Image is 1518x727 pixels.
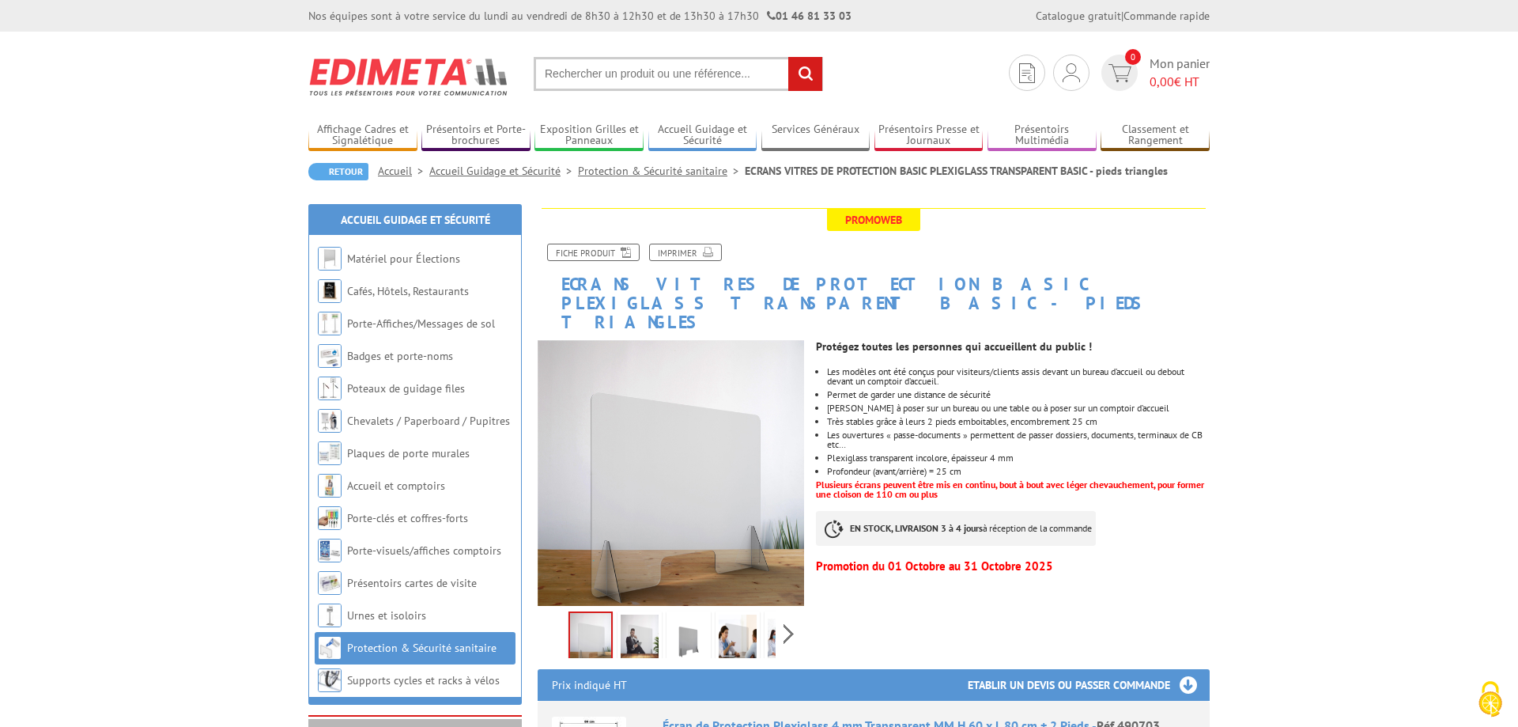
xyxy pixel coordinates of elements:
[347,479,445,493] a: Accueil et comptoirs
[318,377,342,400] img: Poteaux de guidage files
[318,279,342,303] img: Cafés, Hôtels, Restaurants
[1150,73,1210,91] span: € HT
[347,608,426,623] a: Urnes et isoloirs
[816,479,1204,500] font: Plusieurs écrans peuvent être mis en continu, bout à bout avec léger chevauchement, pour former u...
[827,390,1210,399] li: Permet de garder une distance de sécurité
[547,244,640,261] a: Fiche produit
[347,641,497,655] a: Protection & Sécurité sanitaire
[850,522,983,534] strong: EN STOCK, LIVRAISON 3 à 4 jours
[788,57,822,91] input: rechercher
[1097,55,1210,91] a: devis rapide 0 Mon panier 0,00€ HT
[552,669,627,701] p: Prix indiqué HT
[1150,74,1174,89] span: 0,00
[1123,9,1210,23] a: Commande rapide
[1108,64,1131,82] img: devis rapide
[347,576,477,590] a: Présentoirs cartes de visite
[781,621,796,647] span: Next
[1101,123,1210,149] a: Classement et Rangement
[827,403,1210,413] li: [PERSON_NAME] à poser sur un bureau ou une table ou à poser sur un comptoir d’accueil
[347,252,460,266] a: Matériel pour Élections
[308,123,417,149] a: Affichage Cadres et Signalétique
[1019,63,1035,83] img: devis rapide
[308,163,368,180] a: Retour
[827,467,1210,476] li: Profondeur (avant/arrière) = 25 cm
[421,123,531,149] a: Présentoirs et Porte-brochures
[761,123,870,149] a: Services Généraux
[347,673,500,687] a: Supports cycles et racks à vélos
[1036,8,1210,24] div: |
[968,669,1210,701] h3: Etablir un devis ou passer commande
[347,511,468,525] a: Porte-clés et coffres-forts
[308,47,510,106] img: Edimeta
[827,367,1210,386] p: Les modèles ont été conçus pour visiteurs/clients assis devant un bureau d’accueil ou debout deva...
[318,474,342,498] img: Accueil et comptoirs
[768,615,806,664] img: 490701_ecran_protection_plexiglass_4.jpg
[347,543,501,558] a: Porte-visuels/affiches comptoirs
[318,571,342,595] img: Présentoirs cartes de visite
[767,9,852,23] strong: 01 46 81 33 03
[318,604,342,627] img: Urnes et isoloirs
[827,453,1210,463] p: Plexiglass transparent incolore, épaisseur 4 mm
[816,511,1096,546] p: à réception de la commande
[347,381,465,396] a: Poteaux de guidage files
[745,163,1168,179] li: ECRANS VITRES DE PROTECTION BASIC PLEXIGLASS TRANSPARENT BASIC - pieds triangles
[621,615,659,664] img: ecran_protection_plexiglass_basic_transparent_490701_1.jpg
[308,8,852,24] div: Nos équipes sont à votre service du lundi au vendredi de 8h30 à 12h30 et de 13h30 à 17h30
[378,164,429,178] a: Accueil
[987,123,1097,149] a: Présentoirs Multimédia
[827,430,1210,449] p: Les ouvertures « passe-documents » permettent de passer dossiers, documents, terminaux de CB etc…
[1150,55,1210,91] span: Mon panier
[318,312,342,335] img: Porte-Affiches/Messages de sol
[1036,9,1121,23] a: Catalogue gratuit
[534,57,823,91] input: Rechercher un produit ou une référence...
[318,506,342,530] img: Porte-clés et coffres-forts
[347,284,469,298] a: Cafés, Hôtels, Restaurants
[816,339,1092,354] strong: Protégez toutes les personnes qui accueillent du public !
[347,414,510,428] a: Chevalets / Paperboard / Pupitres
[318,441,342,465] img: Plaques de porte murales
[719,615,757,664] img: 490701_1_ecran_protection_plexiglass.jpg
[827,417,1210,426] li: Très stables grâce à leurs 2 pieds emboitables, encombrement 25 cm
[648,123,757,149] a: Accueil Guidage et Sécurité
[670,615,708,664] img: ecran_protection_plexiglass_basic_transparent_490701_nu_3.jpg
[347,316,495,331] a: Porte-Affiches/Messages de sol
[318,668,342,692] img: Supports cycles et racks à vélos
[816,562,1210,571] p: Promotion du 01 Octobre au 31 Octobre 2025
[318,409,342,433] img: Chevalets / Paperboard / Pupitres
[649,244,722,261] a: Imprimer
[347,446,470,460] a: Plaques de porte murales
[1125,49,1141,65] span: 0
[570,613,611,662] img: ecran_protection_plexiglass_basic_transparent_490701_2.jpg
[1063,63,1080,82] img: devis rapide
[318,247,342,271] img: Matériel pour Élections
[827,209,920,231] span: Promoweb
[318,539,342,562] img: Porte-visuels/affiches comptoirs
[1471,680,1510,719] img: Cookies (fenêtre modale)
[429,164,578,178] a: Accueil Guidage et Sécurité
[347,349,453,363] a: Badges et porte-noms
[318,344,342,368] img: Badges et porte-noms
[341,213,490,227] a: Accueil Guidage et Sécurité
[534,123,644,149] a: Exposition Grilles et Panneaux
[578,164,745,178] a: Protection & Sécurité sanitaire
[874,123,984,149] a: Présentoirs Presse et Journaux
[538,340,804,607] img: ecran_protection_plexiglass_basic_transparent_490701_2.jpg
[1463,673,1518,727] button: Cookies (fenêtre modale)
[318,636,342,660] img: Protection & Sécurité sanitaire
